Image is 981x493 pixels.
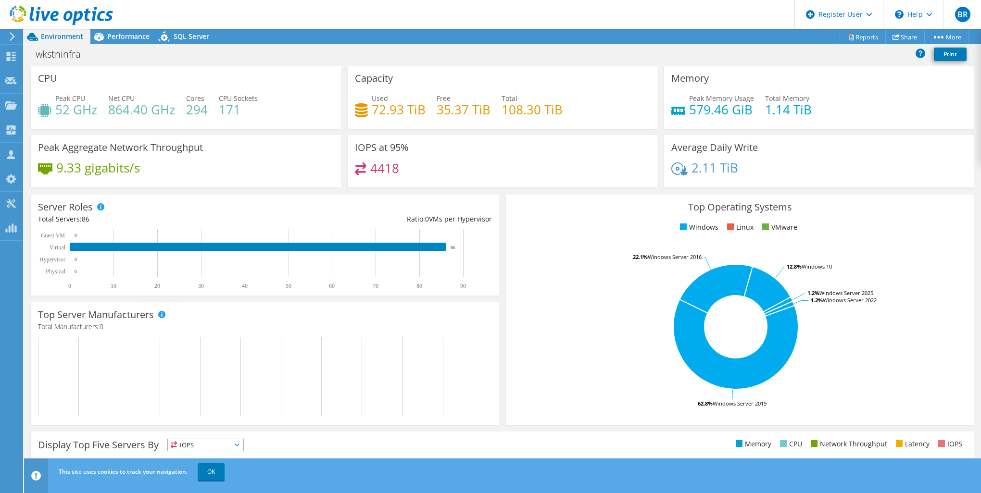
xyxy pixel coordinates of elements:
text: Hypervisor [39,256,65,263]
a: Share [885,29,925,44]
tspan: Windows Server 2019 [713,400,767,407]
h4: 9.33 gigabits/s [56,162,140,173]
text: 86 [451,245,455,250]
h4: 2.11 TiB [692,162,738,173]
li: CPU [778,439,802,449]
h3: Top Server Manufacturers [38,309,154,320]
span: Performance [107,32,150,41]
h4: 579.46 GiB [689,104,754,115]
text: 50 [286,283,291,289]
h4: 1.14 TiB [765,104,812,115]
li: VMware [760,222,797,233]
h4: 864.40 GHz [108,104,175,115]
h3: Peak Aggregate Network Throughput [38,142,203,153]
li: IOPS [936,439,962,449]
span: Used [372,94,388,103]
h4: 294 [186,104,208,115]
span: Total [502,94,517,103]
text: Virtual [50,244,66,251]
span: Free [437,94,451,103]
span: 0 [425,214,429,223]
svg: \n [895,10,904,19]
span: This site uses cookies to track your navigation. [59,468,188,476]
li: Windows [678,222,718,233]
h4: 4418 [370,163,399,173]
tspan: Windows Server 2025 [819,289,873,296]
h4: 72.93 TiB [372,104,426,115]
div: Ratio: VMs per Hypervisor [265,214,492,224]
h3: CPU [38,73,57,84]
text: Guest VM [41,232,65,239]
h3: Capacity [355,73,393,84]
li: Network Throughput [808,439,887,449]
text: 10 [111,283,116,289]
span: IOPS [168,439,243,451]
span: 0 [100,322,103,331]
tspan: Windows Server 2022 [823,296,877,304]
text: 90 [460,283,466,289]
h3: Average Daily Write [671,142,758,153]
tspan: 22.1% [633,253,648,260]
text: 0 [75,269,77,274]
text: 0 [75,257,77,262]
tspan: Windows Server 2016 [648,253,702,260]
li: Linux [725,222,754,233]
h4: 171 [219,104,258,115]
span: Peak CPU [55,94,85,103]
span: Total Memory [765,94,809,103]
tspan: 1.2% [807,289,819,296]
li: Memory [733,439,771,449]
li: Latency [893,439,930,449]
span: Cores [186,94,204,103]
text: 0 [75,233,77,238]
text: 0 [68,283,71,289]
h3: Server Roles [38,202,93,212]
a: More [924,29,969,44]
text: 80 [416,283,422,289]
span: CPU Sockets [219,94,258,103]
h4: 108.30 TiB [502,104,563,115]
tspan: Windows 10 [802,263,832,270]
span: Peak Memory Usage [689,94,754,103]
text: 20 [154,283,160,289]
span: 86 [82,214,89,223]
span: BR [955,7,970,22]
span: SQL Server [174,32,209,41]
h4: 52 GHz [55,104,97,115]
h3: Memory [671,73,709,84]
h4: 35.37 TiB [437,104,490,115]
span: Environment [41,32,83,41]
tspan: 1.2% [811,296,823,304]
a: OK [198,463,225,481]
text: Physical [46,268,65,275]
a: Print [934,48,967,61]
a: Reports [840,29,886,44]
h4: Total Manufacturers: [38,321,492,332]
text: 30 [198,283,204,289]
text: 70 [373,283,378,289]
h3: Top Operating Systems [513,202,967,212]
span: Net CPU [108,94,135,103]
h1: wkstninfra [31,49,96,60]
tspan: 12.8% [787,263,802,270]
div: Total Servers: [38,214,265,224]
text: 60 [329,283,335,289]
text: 40 [242,283,248,289]
h3: IOPS at 95% [355,142,409,153]
tspan: 62.8% [698,400,713,407]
